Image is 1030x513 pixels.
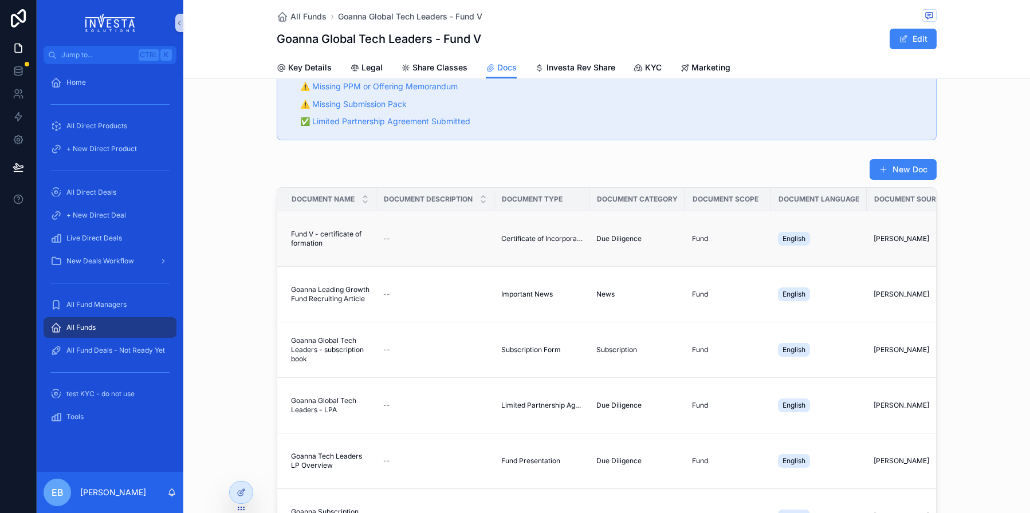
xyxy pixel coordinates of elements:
[37,64,183,442] div: scrollable content
[383,290,488,299] a: --
[501,345,583,354] a: Subscription Form
[44,72,176,93] a: Home
[778,285,860,303] a: English
[778,396,860,415] a: English
[44,139,176,159] a: + New Direct Product
[783,290,805,299] span: English
[66,188,116,197] span: All Direct Deals
[501,401,583,410] a: Limited Partnership Agreement
[383,401,390,410] span: --
[596,401,642,410] span: Due Diligence
[66,144,137,153] span: + New Direct Product
[277,11,327,22] a: All Funds
[783,456,805,465] span: English
[596,456,642,465] span: Due Diligence
[383,345,390,354] span: --
[693,195,758,204] span: Document Scope
[66,389,135,398] span: test KYC - do not use
[874,195,945,204] span: Document Source
[874,345,929,354] span: [PERSON_NAME]
[778,341,860,359] a: English
[52,486,64,499] span: EB
[350,57,383,80] a: Legal
[401,57,467,80] a: Share Classes
[692,345,764,354] a: Fund
[870,159,937,180] button: New Doc
[44,46,176,64] button: Jump to...CtrlK
[596,290,678,299] a: News
[300,115,927,128] p: ✅ Limited Partnership Agreement Submitted
[44,205,176,226] a: + New Direct Deal
[66,121,127,131] span: All Direct Products
[288,62,332,73] span: Key Details
[783,401,805,410] span: English
[66,323,96,332] span: All Funds
[874,290,929,299] span: [PERSON_NAME]
[874,290,960,299] a: [PERSON_NAME]
[277,31,481,47] h1: Goanna Global Tech Leaders - Fund V
[44,317,176,338] a: All Funds
[874,456,929,465] span: [PERSON_NAME]
[692,290,764,299] a: Fund
[692,456,764,465] a: Fund
[890,29,937,49] button: Edit
[85,14,135,32] img: App logo
[291,452,369,470] a: Goanna Tech Leaders LP Overview
[300,62,927,128] div: ⚠️ Missing Certification of Incorporation ⚠️ Missing PPM or Offering Memorandum ⚠️ Missing Submis...
[291,285,369,303] a: Goanna Leading Growth Fund Recruiting Article
[66,211,126,220] span: + New Direct Deal
[383,456,488,465] a: --
[680,57,730,80] a: Marketing
[44,407,176,427] a: Tools
[874,401,960,410] a: [PERSON_NAME]
[778,452,860,470] a: English
[596,345,637,354] span: Subscription
[874,345,960,354] a: [PERSON_NAME]
[66,346,165,355] span: All Fund Deals - Not Ready Yet
[291,230,369,248] a: Fund V - certificate of formation
[783,345,805,354] span: English
[634,57,662,80] a: KYC
[383,234,390,243] span: --
[44,340,176,361] a: All Fund Deals - Not Ready Yet
[691,62,730,73] span: Marketing
[44,116,176,136] a: All Direct Products
[596,456,678,465] a: Due Diligence
[778,230,860,248] a: English
[547,62,615,73] span: Investa Rev Share
[300,98,927,111] p: ⚠️ Missing Submission Pack
[291,396,369,415] a: Goanna Global Tech Leaders - LPA
[501,456,583,465] a: Fund Presentation
[383,290,390,299] span: --
[486,57,517,79] a: Docs
[66,412,84,421] span: Tools
[535,57,615,80] a: Investa Rev Share
[300,80,927,93] p: ⚠️ Missing PPM or Offering Memorandum
[502,195,563,204] span: Document Type
[66,300,127,309] span: All Fund Managers
[645,62,662,73] span: KYC
[692,401,764,410] a: Fund
[384,195,473,204] span: Document Description
[874,401,929,410] span: [PERSON_NAME]
[338,11,482,22] a: Goanna Global Tech Leaders - Fund V
[291,336,369,364] span: Goanna Global Tech Leaders - subscription book
[44,384,176,404] a: test KYC - do not use
[874,234,929,243] span: [PERSON_NAME]
[61,50,134,60] span: Jump to...
[383,234,488,243] a: --
[692,456,708,465] span: Fund
[501,290,583,299] a: Important News
[596,234,642,243] span: Due Diligence
[290,11,327,22] span: All Funds
[501,234,583,243] a: Certificate of Incorporation
[383,401,488,410] a: --
[596,290,615,299] span: News
[501,345,561,354] span: Subscription Form
[692,345,708,354] span: Fund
